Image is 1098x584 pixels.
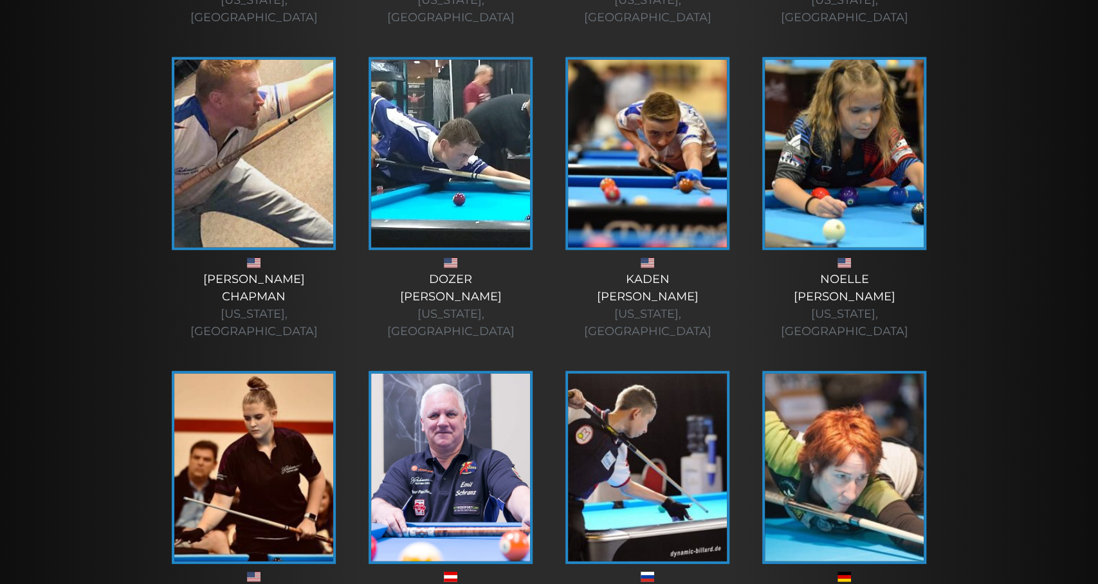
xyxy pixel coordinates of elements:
div: Dozer [PERSON_NAME] [365,271,536,340]
img: Emil-Schranz-1-e1565199732622.jpg [371,374,530,561]
div: [US_STATE], [GEOGRAPHIC_DATA] [759,306,930,340]
div: Noelle [PERSON_NAME] [759,271,930,340]
div: [US_STATE], [GEOGRAPHIC_DATA] [562,306,733,340]
a: Kaden[PERSON_NAME] [US_STATE], [GEOGRAPHIC_DATA] [562,57,733,340]
div: Kaden [PERSON_NAME] [562,271,733,340]
div: [US_STATE], [GEOGRAPHIC_DATA] [169,306,340,340]
a: Dozer[PERSON_NAME] [US_STATE], [GEOGRAPHIC_DATA] [365,57,536,340]
a: Noelle[PERSON_NAME] [US_STATE], [GEOGRAPHIC_DATA] [759,57,930,340]
img: kaden-new-profile-pic-10-27-225x320.jpg [568,60,727,248]
div: [US_STATE], [GEOGRAPHIC_DATA] [365,306,536,340]
div: [PERSON_NAME] Chapman [169,271,340,340]
img: noelle-tate-bef-2019-225x320.jpg [765,60,924,248]
img: berry1-225x320.jpg [174,60,333,248]
img: manou-5-225x320.jpg [765,374,924,561]
img: Andrei-Dzuskaev-225x320.jpg [568,374,727,561]
img: bethany-tate-1-225x320.jpg [174,374,333,561]
a: [PERSON_NAME]Chapman [US_STATE], [GEOGRAPHIC_DATA] [169,57,340,340]
img: kolbey-e1564424384369.jpg [371,60,530,248]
